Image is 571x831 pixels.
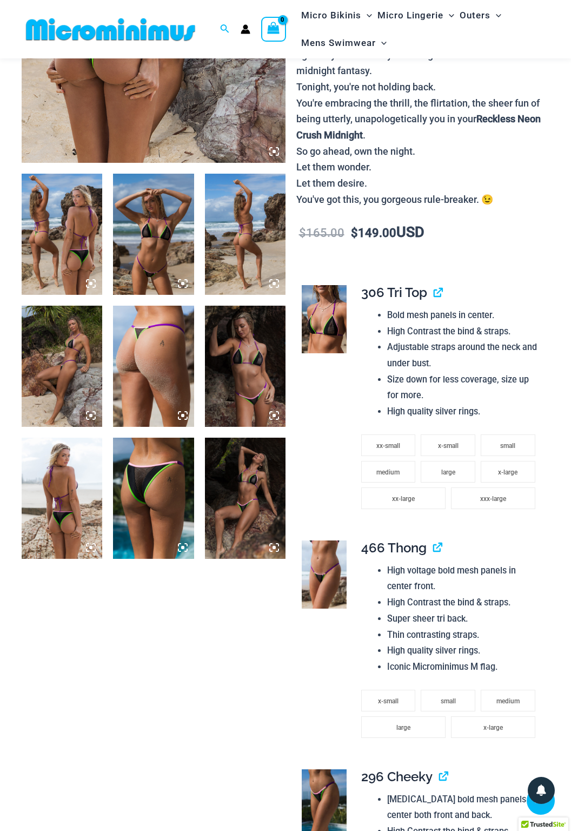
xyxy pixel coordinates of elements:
[361,461,416,483] li: medium
[392,495,415,503] span: xx-large
[481,434,535,456] li: small
[387,307,541,324] li: Bold mesh panels in center.
[220,23,230,36] a: Search icon link
[387,792,541,823] li: [MEDICAL_DATA] bold mesh panels in center both front and back.
[421,434,475,456] li: x-small
[441,697,456,705] span: small
[261,17,286,42] a: View Shopping Cart, empty
[421,461,475,483] li: large
[361,690,416,711] li: x-small
[443,2,454,29] span: Menu Toggle
[387,324,541,340] li: High Contrast the bind & straps.
[113,306,194,427] img: Reckless Neon Crush Black Neon 466 Thong
[302,285,347,353] img: Reckless Neon Crush Black Neon 306 Tri Top
[387,595,541,611] li: High Contrast the bind & straps.
[299,226,344,240] bdi: 165.00
[351,226,358,240] span: $
[387,643,541,659] li: High quality silver rings.
[205,174,285,295] img: Reckless Neon Crush Black Neon 306 Tri Top 466 Thong
[375,2,457,29] a: Micro LingerieMenu ToggleMenu Toggle
[351,226,396,240] bdi: 149.00
[387,372,541,404] li: Size down for less coverage, size up for more.
[387,627,541,643] li: Thin contrasting straps.
[441,469,455,476] span: large
[451,487,535,509] li: xxx-large
[377,2,443,29] span: Micro Lingerie
[438,442,459,450] span: x-small
[113,438,194,559] img: Reckless Neon Crush Black Neon 296 Cheeky
[22,174,102,295] img: Bottoms B
[451,716,535,738] li: x-large
[480,495,506,503] span: xxx-large
[361,2,372,29] span: Menu Toggle
[387,659,541,675] li: Iconic Microminimus M flag.
[361,716,446,738] li: large
[376,442,400,450] span: xx-small
[22,438,102,559] img: Reckless Neon Crush Black Neon 306 Tri Top 296 Cheeky
[296,225,549,241] p: USD
[498,469,517,476] span: x-large
[387,404,541,420] li: High quality silver rings.
[457,2,504,29] a: OutersMenu ToggleMenu Toggle
[481,461,535,483] li: x-large
[22,17,200,42] img: MM SHOP LOGO FLAT
[378,697,399,705] span: x-small
[490,2,501,29] span: Menu Toggle
[113,174,194,295] img: Reckless Neon Crush Black Neon 306 Tri Top 466 Thong
[481,690,535,711] li: medium
[500,442,515,450] span: small
[396,724,410,731] span: large
[302,540,347,609] img: Reckless Neon Crush Black Neon 466 Thong
[361,434,416,456] li: xx-small
[205,306,285,427] img: Reckless Neon Crush Black Neon 306 Tri Top 296 Cheeky
[298,29,389,57] a: Mens SwimwearMenu ToggleMenu Toggle
[361,769,433,784] span: 296 Cheeky
[299,226,306,240] span: $
[460,2,490,29] span: Outers
[301,2,361,29] span: Micro Bikinis
[361,487,446,509] li: xx-large
[496,697,520,705] span: medium
[241,24,250,34] a: Account icon link
[298,2,375,29] a: Micro BikinisMenu ToggleMenu Toggle
[421,690,475,711] li: small
[22,306,102,427] img: Reckless Neon Crush Black Neon 306 Tri Top 466 Thong
[205,438,285,559] img: Reckless Neon Crush Black Neon 306 Tri Top 296 Cheeky
[387,563,541,595] li: High voltage bold mesh panels in center front.
[376,29,387,57] span: Menu Toggle
[376,469,400,476] span: medium
[387,339,541,371] li: Adjustable straps around the neck and under bust.
[361,540,427,556] span: 466 Thong
[483,724,503,731] span: x-large
[387,611,541,627] li: Super sheer tri back.
[361,285,427,300] span: 306 Tri Top
[301,29,376,57] span: Mens Swimwear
